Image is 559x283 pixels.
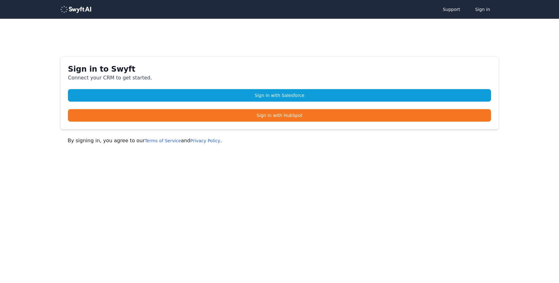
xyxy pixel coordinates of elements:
[60,6,91,13] img: logo-488353a97b7647c9773e25e94dd66c4536ad24f66c59206894594c5eb3334934.png
[68,137,491,144] p: By signing in, you agree to our and .
[190,138,220,143] a: Privacy Policy
[68,74,491,82] p: Connect your CRM to get started.
[68,109,491,122] a: Sign in with HubSpot
[145,138,181,143] a: Terms of Service
[437,3,466,16] a: Support
[68,64,491,74] h1: Sign in to Swyft
[68,89,491,102] a: Sign in with Salesforce
[469,3,496,16] button: Sign in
